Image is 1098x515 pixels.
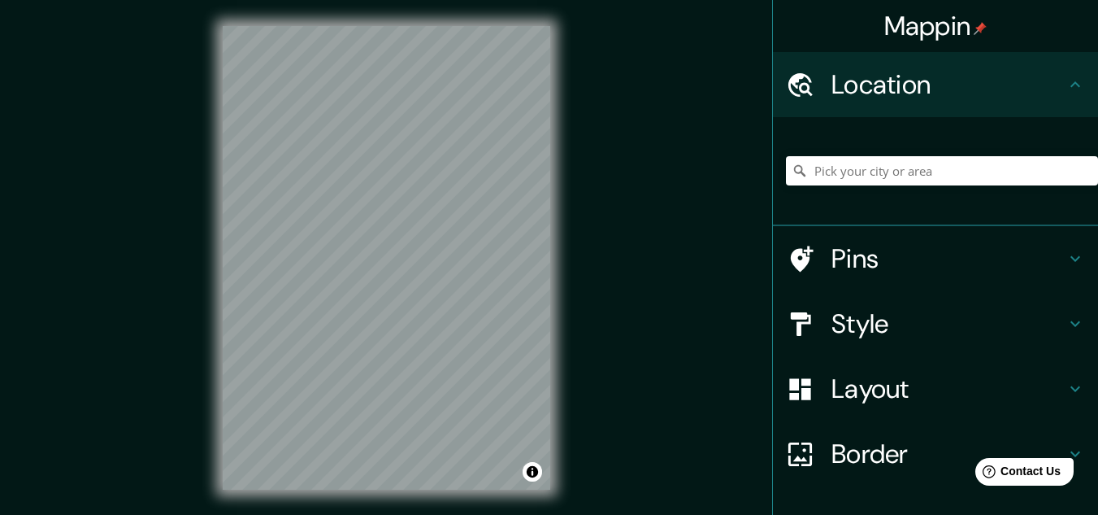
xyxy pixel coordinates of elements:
[773,291,1098,356] div: Style
[831,373,1065,405] h4: Layout
[884,10,987,42] h4: Mappin
[831,308,1065,340] h4: Style
[974,22,987,35] img: pin-icon.png
[773,421,1098,487] div: Border
[831,68,1065,101] h4: Location
[773,356,1098,421] div: Layout
[773,52,1098,117] div: Location
[786,156,1098,185] input: Pick your city or area
[831,242,1065,275] h4: Pins
[523,462,542,482] button: Toggle attribution
[953,452,1080,497] iframe: Help widget launcher
[831,438,1065,470] h4: Border
[223,26,550,490] canvas: Map
[773,226,1098,291] div: Pins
